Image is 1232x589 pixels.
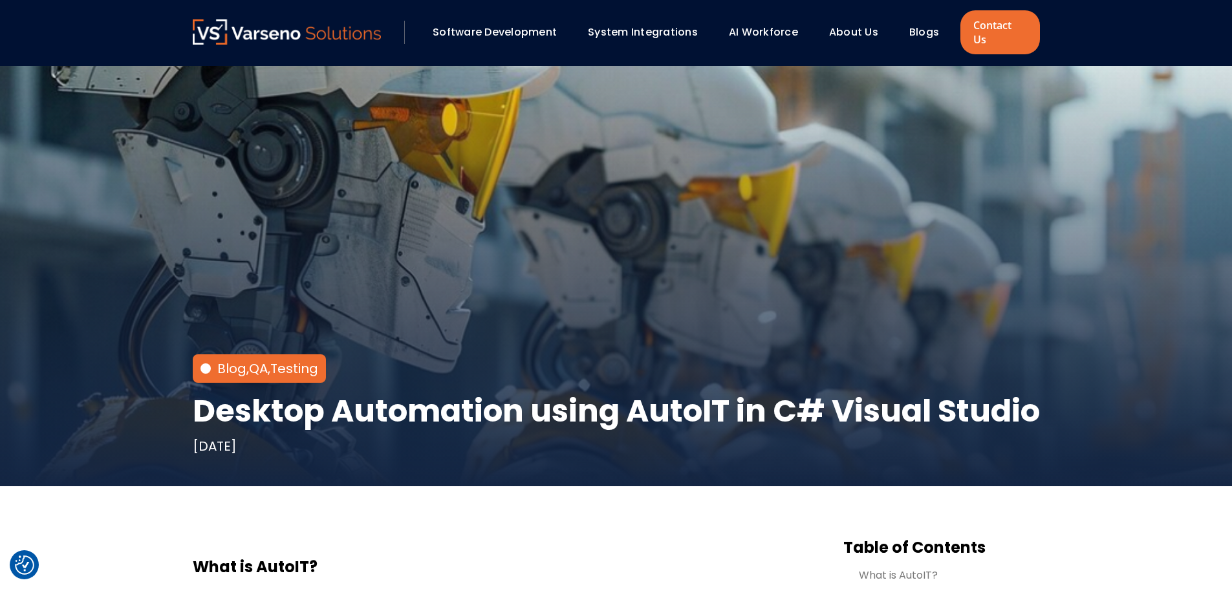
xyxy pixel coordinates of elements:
[270,359,318,378] a: Testing
[960,10,1039,54] a: Contact Us
[823,21,896,43] div: About Us
[426,21,575,43] div: Software Development
[217,359,318,378] div: , ,
[193,19,382,45] img: Varseno Solutions – Product Engineering & IT Services
[217,359,246,378] a: Blog
[829,25,878,39] a: About Us
[843,538,1040,557] h3: Table of Contents
[909,25,939,39] a: Blogs
[843,568,1040,583] a: What is AutoIT?
[193,437,237,455] div: [DATE]
[15,555,34,575] img: Revisit consent button
[193,393,1040,429] h1: Desktop Automation using AutoIT in C# Visual Studio
[588,25,698,39] a: System Integrations
[729,25,798,39] a: AI Workforce
[581,21,716,43] div: System Integrations
[433,25,557,39] a: Software Development
[722,21,816,43] div: AI Workforce
[249,359,268,378] a: QA
[903,21,957,43] div: Blogs
[15,555,34,575] button: Cookie Settings
[193,557,823,577] h3: What is AutoIT?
